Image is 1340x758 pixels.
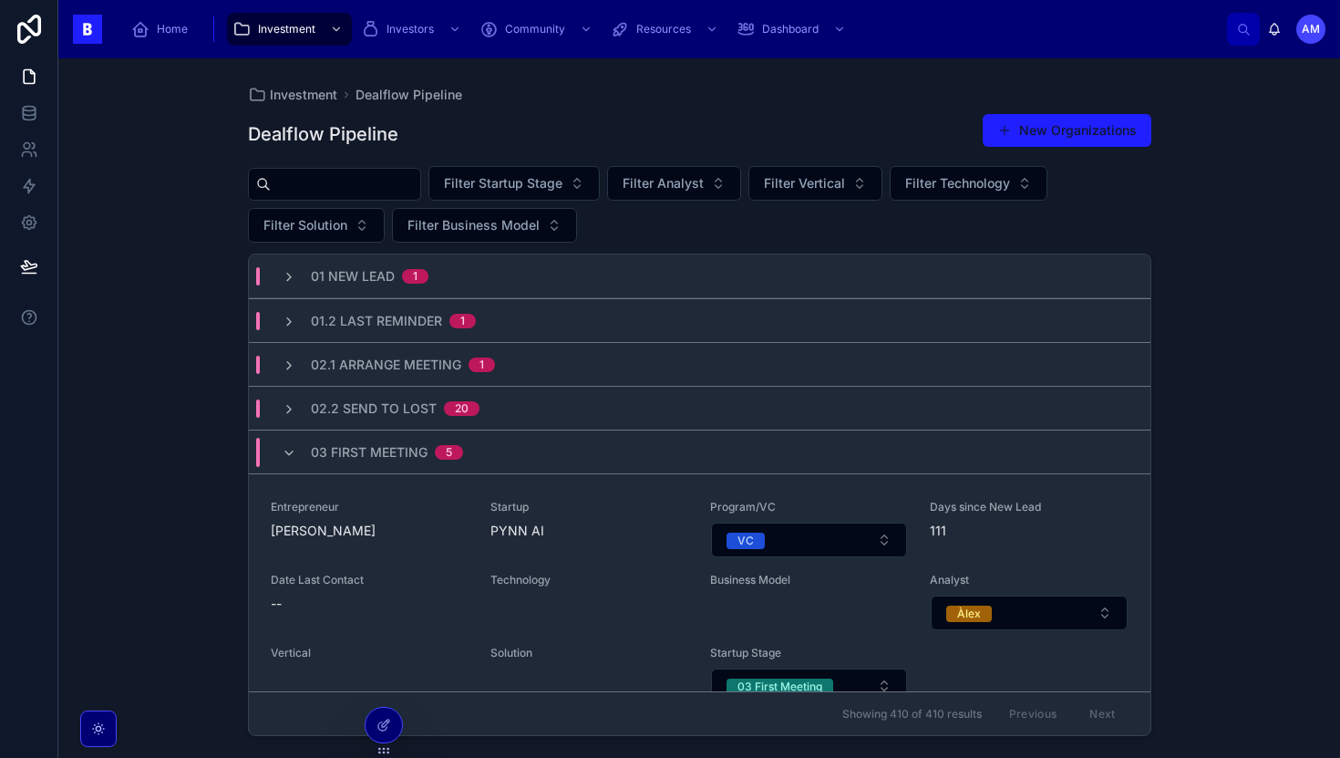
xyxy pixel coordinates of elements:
[710,573,908,587] span: Business Model
[157,22,188,36] span: Home
[930,500,1128,514] span: Days since New Lead
[1302,22,1320,36] span: AM
[271,573,469,587] span: Date Last Contact
[930,573,1128,587] span: Analyst
[710,500,908,514] span: Program/VC
[444,174,562,192] span: Filter Startup Stage
[73,15,102,44] img: App logo
[413,269,417,284] div: 1
[479,358,484,372] div: 1
[842,707,982,722] span: Showing 410 of 410 results
[227,13,352,46] a: Investment
[748,166,882,201] button: Select Button
[311,443,428,462] span: 03 First Meeting
[931,596,1127,630] button: Select Button
[930,522,1128,540] span: 111
[407,216,540,234] span: Filter Business Model
[249,473,1150,730] a: Entrepreneur[PERSON_NAME]StartupPYNN AIProgram/VCSelect ButtonDays since New Lead111Date Last Con...
[505,22,565,36] span: Community
[460,314,465,328] div: 1
[737,679,822,695] div: 03 First Meeting
[983,114,1151,147] button: New Organizations
[428,166,600,201] button: Select Button
[490,500,688,514] span: Startup
[248,86,337,104] a: Investment
[117,9,1227,49] div: scrollable content
[890,166,1047,201] button: Select Button
[248,208,385,243] button: Select Button
[490,646,688,660] span: Solution
[258,22,315,36] span: Investment
[270,86,337,104] span: Investment
[711,523,907,557] button: Select Button
[905,174,1010,192] span: Filter Technology
[311,312,442,330] span: 01.2 Last Reminder
[762,22,819,36] span: Dashboard
[126,13,201,46] a: Home
[607,166,741,201] button: Select Button
[474,13,602,46] a: Community
[710,646,908,660] span: Startup Stage
[446,445,452,460] div: 5
[623,174,704,192] span: Filter Analyst
[271,522,469,540] span: [PERSON_NAME]
[764,174,845,192] span: Filter Vertical
[263,216,347,234] span: Filter Solution
[311,356,461,374] span: 02.1 Arrange Meeting
[731,13,855,46] a: Dashboard
[311,267,395,286] span: 01 New Lead
[490,522,688,540] span: PYNN AI
[271,595,282,613] p: --
[455,401,469,416] div: 20
[271,646,469,660] span: Vertical
[946,604,992,622] button: Unselect ALEX
[356,13,470,46] a: Investors
[957,606,981,622] div: Àlex
[490,573,688,587] span: Technology
[248,121,398,147] h1: Dealflow Pipeline
[737,533,754,549] div: VC
[636,22,691,36] span: Resources
[605,13,727,46] a: Resources
[387,22,434,36] span: Investors
[271,500,469,514] span: Entrepreneur
[711,669,907,703] button: Select Button
[392,208,577,243] button: Select Button
[356,86,462,104] a: Dealflow Pipeline
[311,400,437,418] span: 02.2 Send To Lost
